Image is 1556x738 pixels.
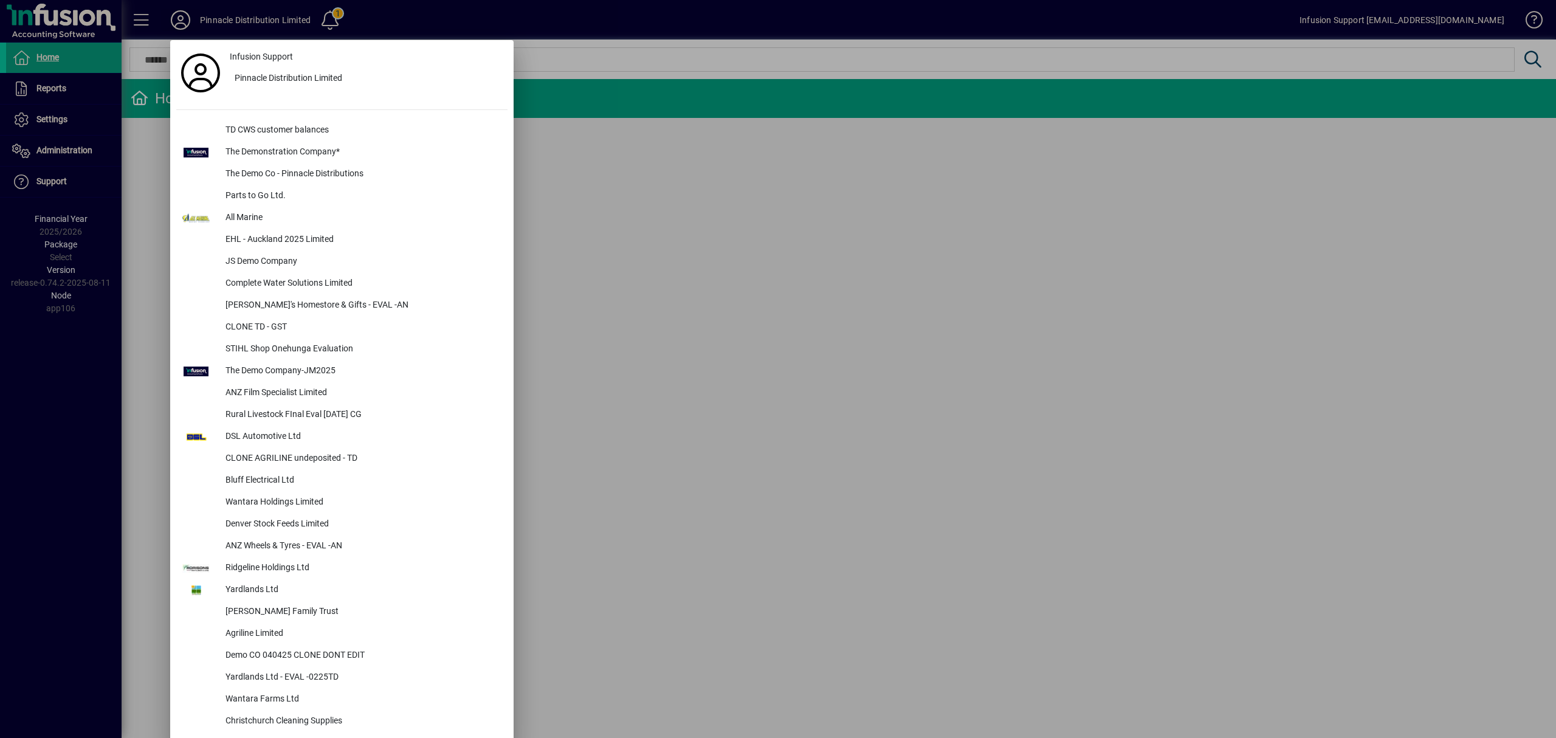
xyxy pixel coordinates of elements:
[176,164,508,185] button: The Demo Co - Pinnacle Distributions
[176,339,508,360] button: STIHL Shop Onehunga Evaluation
[176,623,508,645] button: Agriline Limited
[216,229,508,251] div: EHL - Auckland 2025 Limited
[216,251,508,273] div: JS Demo Company
[216,470,508,492] div: Bluff Electrical Ltd
[176,229,508,251] button: EHL - Auckland 2025 Limited
[176,448,508,470] button: CLONE AGRILINE undeposited - TD
[216,426,508,448] div: DSL Automotive Ltd
[216,164,508,185] div: The Demo Co - Pinnacle Distributions
[176,514,508,536] button: Denver Stock Feeds Limited
[216,295,508,317] div: [PERSON_NAME]'s Homestore & Gifts - EVAL -AN
[216,142,508,164] div: The Demonstration Company*
[176,536,508,557] button: ANZ Wheels & Tyres - EVAL -AN
[176,579,508,601] button: Yardlands Ltd
[216,536,508,557] div: ANZ Wheels & Tyres - EVAL -AN
[216,689,508,711] div: Wantara Farms Ltd
[176,273,508,295] button: Complete Water Solutions Limited
[176,62,225,84] a: Profile
[176,251,508,273] button: JS Demo Company
[216,339,508,360] div: STIHL Shop Onehunga Evaluation
[216,514,508,536] div: Denver Stock Feeds Limited
[216,645,508,667] div: Demo CO 040425 CLONE DONT EDIT
[176,404,508,426] button: Rural Livestock FInal Eval [DATE] CG
[176,295,508,317] button: [PERSON_NAME]'s Homestore & Gifts - EVAL -AN
[176,470,508,492] button: Bluff Electrical Ltd
[216,317,508,339] div: CLONE TD - GST
[216,579,508,601] div: Yardlands Ltd
[176,185,508,207] button: Parts to Go Ltd.
[216,601,508,623] div: [PERSON_NAME] Family Trust
[176,645,508,667] button: Demo CO 040425 CLONE DONT EDIT
[176,711,508,733] button: Christchurch Cleaning Supplies
[216,711,508,733] div: Christchurch Cleaning Supplies
[176,317,508,339] button: CLONE TD - GST
[216,360,508,382] div: The Demo Company-JM2025
[176,120,508,142] button: TD CWS customer balances
[216,448,508,470] div: CLONE AGRILINE undeposited - TD
[176,382,508,404] button: ANZ Film Specialist Limited
[176,667,508,689] button: Yardlands Ltd - EVAL -0225TD
[176,360,508,382] button: The Demo Company-JM2025
[216,492,508,514] div: Wantara Holdings Limited
[225,46,508,68] a: Infusion Support
[176,557,508,579] button: Ridgeline Holdings Ltd
[216,557,508,579] div: Ridgeline Holdings Ltd
[216,120,508,142] div: TD CWS customer balances
[176,207,508,229] button: All Marine
[216,185,508,207] div: Parts to Go Ltd.
[216,623,508,645] div: Agriline Limited
[176,426,508,448] button: DSL Automotive Ltd
[176,601,508,623] button: [PERSON_NAME] Family Trust
[176,492,508,514] button: Wantara Holdings Limited
[176,689,508,711] button: Wantara Farms Ltd
[176,142,508,164] button: The Demonstration Company*
[216,207,508,229] div: All Marine
[216,273,508,295] div: Complete Water Solutions Limited
[216,382,508,404] div: ANZ Film Specialist Limited
[216,404,508,426] div: Rural Livestock FInal Eval [DATE] CG
[216,667,508,689] div: Yardlands Ltd - EVAL -0225TD
[230,50,293,63] span: Infusion Support
[225,68,508,90] button: Pinnacle Distribution Limited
